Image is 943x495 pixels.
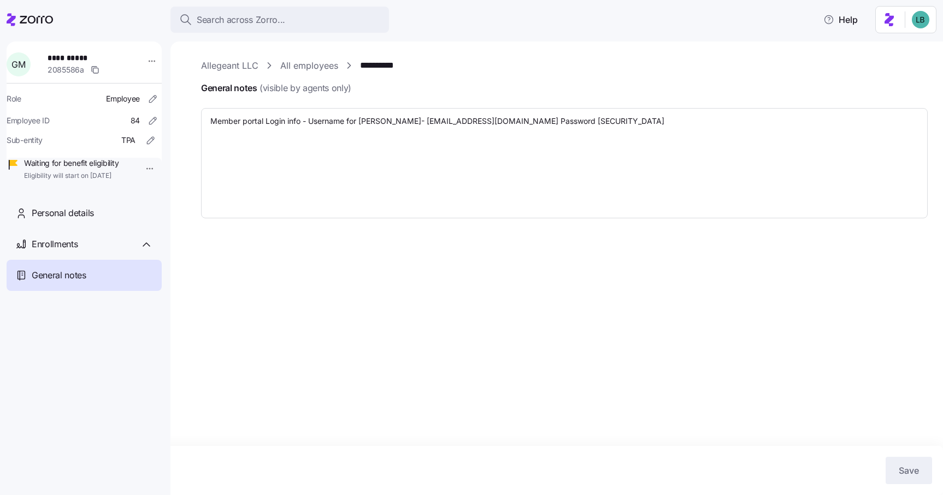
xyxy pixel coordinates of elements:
span: (visible by agents only) [260,81,351,95]
textarea: Member portal Login info - Username for [PERSON_NAME]- [EMAIL_ADDRESS][DOMAIN_NAME] Password [SEC... [201,108,928,218]
span: Save [899,464,919,477]
span: General notes [32,269,86,282]
span: Help [823,13,858,26]
span: G M [11,60,25,69]
span: TPA [121,135,135,146]
span: Sub-entity [7,135,43,146]
a: All employees [280,59,338,73]
span: Employee ID [7,115,50,126]
span: Search across Zorro... [197,13,285,27]
span: Personal details [32,206,94,220]
span: 84 [131,115,140,126]
span: General notes [201,81,351,95]
button: Save [886,457,932,484]
span: Waiting for benefit eligibility [24,158,119,169]
a: Allegeant LLC [201,59,258,73]
img: 55738f7c4ee29e912ff6c7eae6e0401b [912,11,929,28]
button: Search across Zorro... [170,7,389,33]
span: Enrollments [32,237,78,251]
span: Eligibility will start on [DATE] [24,171,119,181]
span: Role [7,93,21,104]
button: Help [815,9,867,31]
span: 2085586a [48,64,84,75]
span: Employee [106,93,140,104]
